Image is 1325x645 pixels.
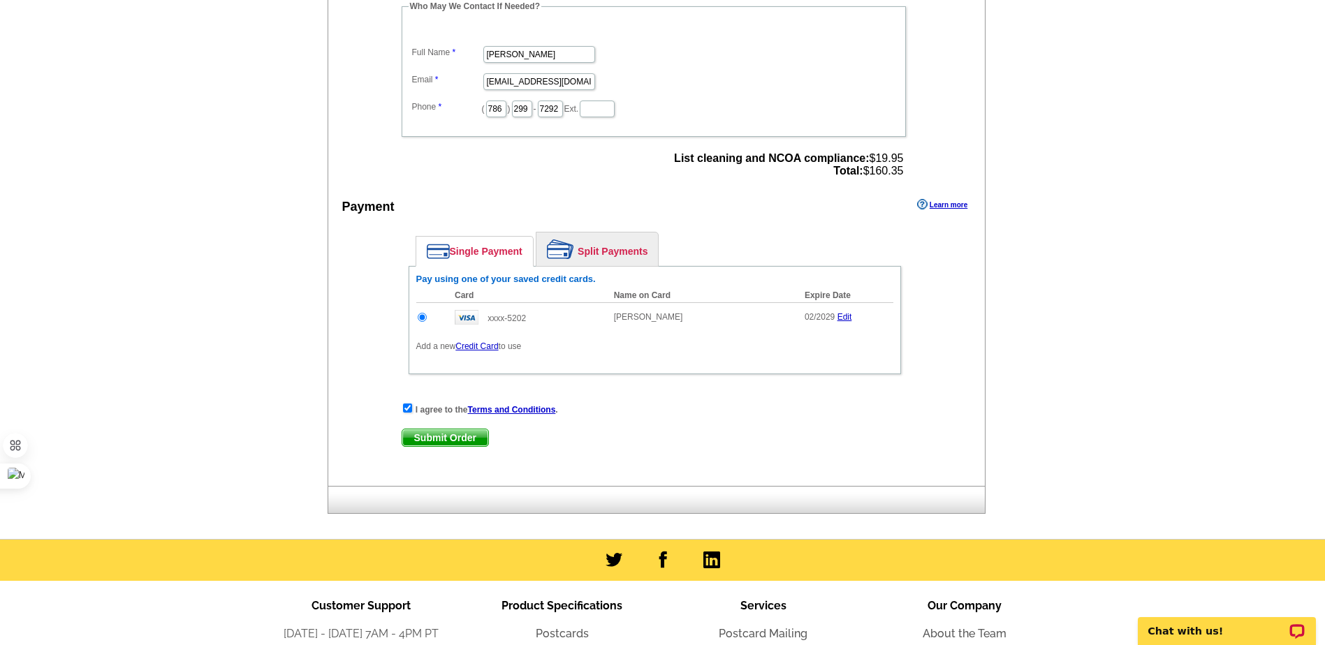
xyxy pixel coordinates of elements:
strong: Total: [833,165,863,177]
strong: I agree to the . [416,405,558,415]
th: Name on Card [607,288,798,303]
a: Terms and Conditions [468,405,556,415]
label: Full Name [412,46,482,59]
span: Services [740,599,786,612]
dd: ( ) - Ext. [409,97,899,119]
span: Customer Support [312,599,411,612]
img: visa.gif [455,310,478,325]
a: Split Payments [536,232,658,266]
strong: List cleaning and NCOA compliance: [674,152,869,164]
label: Email [412,73,482,86]
span: Product Specifications [502,599,622,612]
label: Phone [412,101,482,113]
h6: Pay using one of your saved credit cards. [416,274,893,285]
a: Learn more [917,199,967,210]
th: Card [448,288,607,303]
a: Edit [837,312,852,322]
p: Add a new to use [416,340,893,353]
span: Our Company [928,599,1002,612]
a: Postcard Mailing [719,627,807,640]
a: Credit Card [455,341,498,351]
span: xxxx-5202 [488,313,526,323]
div: Payment [342,198,395,216]
span: [PERSON_NAME] [614,312,683,322]
a: Single Payment [416,237,533,266]
img: split-payment.png [547,239,574,259]
img: single-payment.png [427,244,450,259]
li: [DATE] - [DATE] 7AM - 4PM PT [261,625,462,642]
span: $19.95 $160.35 [674,152,903,177]
span: 02/2029 [805,312,835,322]
span: Submit Order [402,429,488,446]
a: About the Team [923,627,1006,640]
th: Expire Date [798,288,893,303]
iframe: LiveChat chat widget [1129,601,1325,645]
a: Postcards [536,627,589,640]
